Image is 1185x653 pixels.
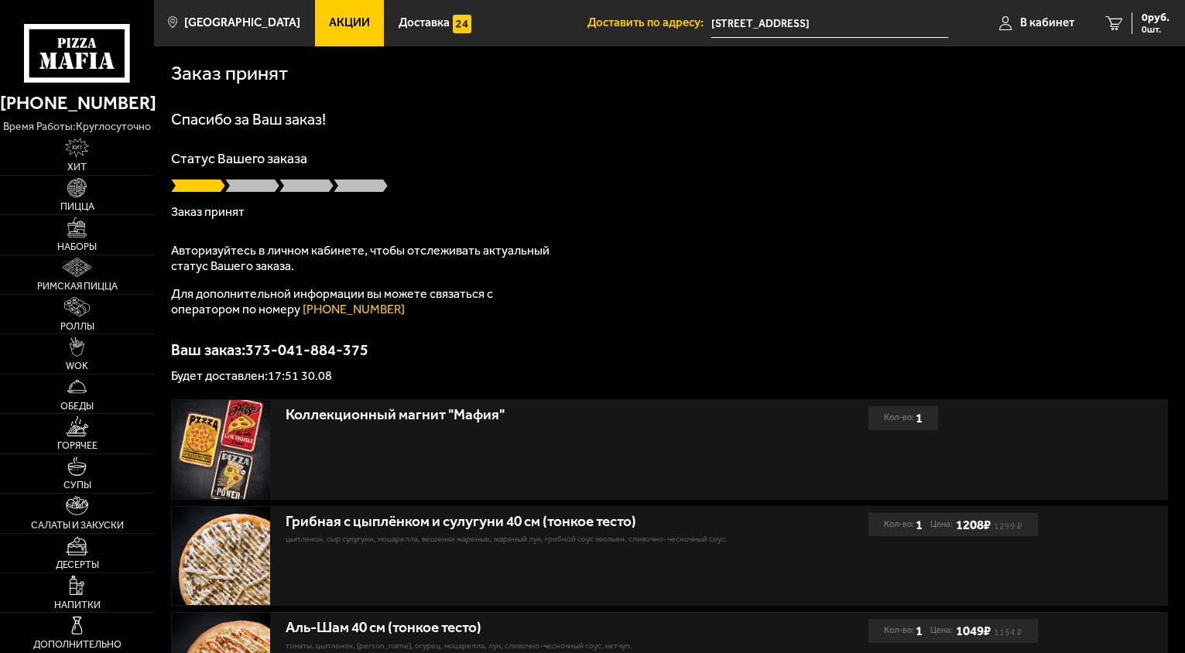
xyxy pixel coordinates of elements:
[37,282,118,292] span: Римская пицца
[60,202,94,212] span: Пицца
[1142,12,1170,23] span: 0 руб.
[171,206,1169,218] p: Заказ принят
[329,17,370,29] span: Акции
[303,302,405,316] a: [PHONE_NUMBER]
[916,513,923,537] b: 1
[956,517,991,532] b: 1208 ₽
[930,619,953,643] span: Цена:
[184,17,300,29] span: [GEOGRAPHIC_DATA]
[56,560,99,570] span: Десерты
[399,17,450,29] span: Доставка
[33,640,122,650] span: Дополнительно
[930,513,953,537] span: Цена:
[286,619,753,637] div: Аль-Шам 40 см (тонкое тесто)
[171,63,288,84] h1: Заказ принят
[1142,25,1170,34] span: 0 шт.
[711,9,948,38] span: Россия, Санкт-Петербург, Южное шоссе, 55к6
[711,9,948,38] input: Ваш адрес доставки
[171,286,558,317] p: Для дополнительной информации вы можете связаться с оператором по номеру
[54,600,101,610] span: Напитки
[453,15,471,33] img: 15daf4d41897b9f0e9f617042186c801.svg
[994,523,1022,529] s: 1299 ₽
[286,533,753,545] p: цыпленок, сыр сулугуни, моцарелла, вешенки жареные, жареный лук, грибной соус Жюльен, сливочно-че...
[994,629,1022,635] s: 1154 ₽
[57,441,98,451] span: Горячее
[57,242,97,252] span: Наборы
[66,361,88,371] span: WOK
[171,111,1169,127] h1: Спасибо за Ваш заказ!
[60,322,94,332] span: Роллы
[884,406,923,430] div: Кол-во:
[60,402,94,412] span: Обеды
[171,342,1169,357] p: Ваш заказ: 373-041-884-375
[286,640,753,652] p: томаты, цыпленок, [PERSON_NAME], огурец, моцарелла, лук, сливочно-чесночный соус, кетчуп.
[31,521,124,531] span: Салаты и закуски
[171,243,558,274] p: Авторизуйтесь в личном кабинете, чтобы отслеживать актуальный статус Вашего заказа.
[587,17,711,29] span: Доставить по адресу:
[286,513,753,531] div: Грибная с цыплёнком и сулугуни 40 см (тонкое тесто)
[956,623,991,638] b: 1049 ₽
[67,162,87,173] span: Хит
[286,406,753,424] div: Коллекционный магнит "Мафия"
[1020,17,1074,29] span: В кабинет
[884,513,923,537] div: Кол-во:
[916,619,923,643] b: 1
[884,619,923,643] div: Кол-во:
[171,370,1169,382] p: Будет доставлен: 17:51 30.08
[171,152,1169,166] p: Статус Вашего заказа
[916,406,923,430] b: 1
[63,480,91,491] span: Супы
